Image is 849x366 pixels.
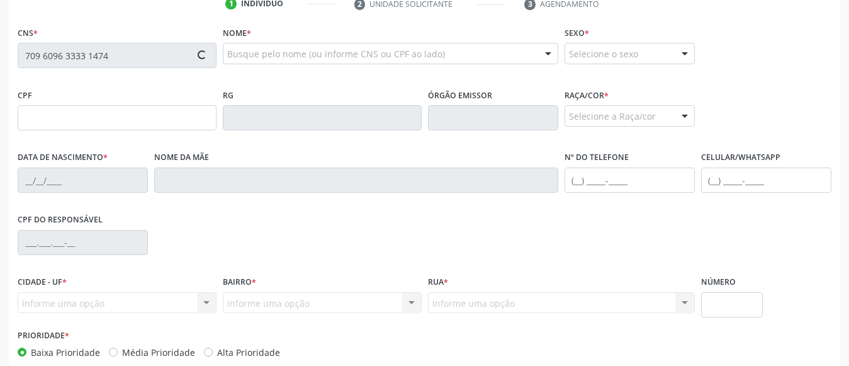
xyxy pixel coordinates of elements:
label: Nome da mãe [154,148,209,168]
label: Nº do Telefone [565,148,629,168]
label: Órgão emissor [428,86,492,105]
label: RG [223,86,233,105]
span: Selecione o sexo [569,47,638,60]
label: Número [701,273,736,292]
label: Alta Prioridade [217,346,280,359]
label: CNS [18,23,38,43]
label: Celular/WhatsApp [701,148,780,168]
label: Nome [223,23,251,43]
input: ___.___.___-__ [18,230,148,255]
label: Baixa Prioridade [31,346,100,359]
span: Selecione a Raça/cor [569,110,656,123]
label: Sexo [565,23,589,43]
input: (__) _____-_____ [701,168,831,193]
label: CPF [18,86,32,105]
label: Data de nascimento [18,148,108,168]
label: Média Prioridade [122,346,195,359]
label: Raça/cor [565,86,609,105]
label: Rua [428,273,448,292]
label: Bairro [223,273,256,292]
input: (__) _____-_____ [565,168,695,193]
label: Cidade - UF [18,273,67,292]
span: Busque pelo nome (ou informe CNS ou CPF ao lado) [227,47,445,60]
input: __/__/____ [18,168,148,193]
label: CPF do responsável [18,210,103,230]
